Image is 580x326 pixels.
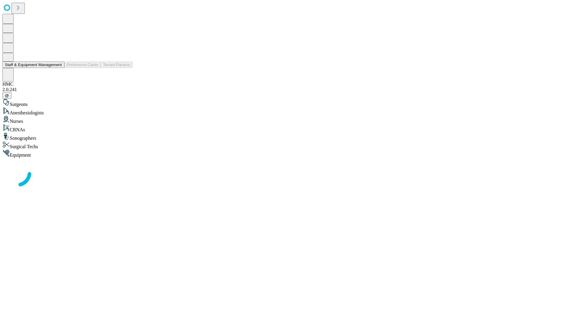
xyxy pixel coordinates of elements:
[2,149,578,158] div: Equipment
[2,141,578,149] div: Surgical Techs
[2,62,64,68] button: Staff & Equipment Management
[2,92,11,99] button: @
[2,99,578,107] div: Surgeons
[2,124,578,133] div: CRNAs
[2,87,578,92] div: 2.0.241
[2,133,578,141] div: Sonographers
[101,62,133,68] button: Tenant Params
[2,81,578,87] div: HMC
[64,62,101,68] button: Preference Cards
[2,107,578,116] div: Anesthesiologists
[2,116,578,124] div: Nurses
[5,93,9,98] span: @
